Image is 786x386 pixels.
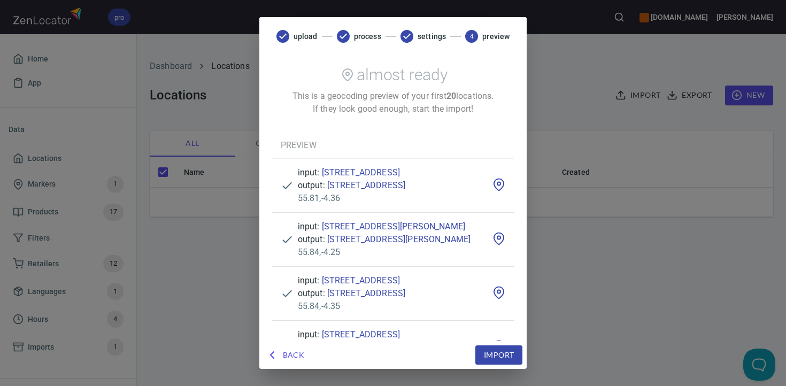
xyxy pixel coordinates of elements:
[298,221,322,231] span: input:
[470,33,474,40] text: 4
[281,233,294,246] svg: geocoded
[322,221,465,231] a: [STREET_ADDRESS][PERSON_NAME]
[475,345,522,365] button: Import
[298,275,322,285] span: input:
[281,179,294,192] svg: geocoded
[484,349,514,362] span: Import
[298,247,341,257] span: 55.84 , -4.25
[292,91,494,114] span: This is a geocoding preview of your first locations. If they look good enough, start the import!
[298,167,322,177] span: input:
[327,180,405,190] a: [STREET_ADDRESS]
[418,31,446,42] span: settings
[327,234,471,244] a: [STREET_ADDRESS][PERSON_NAME]
[294,31,318,42] span: upload
[327,288,405,298] a: [STREET_ADDRESS]
[298,301,341,311] span: 55.84 , -4.35
[264,345,309,365] button: Back
[268,349,305,362] span: Back
[354,31,381,42] span: process
[322,167,400,177] a: [STREET_ADDRESS]
[357,65,447,84] h2: almost ready
[298,329,322,339] span: input:
[482,31,510,42] span: preview
[322,275,400,285] a: [STREET_ADDRESS]
[298,193,341,203] span: 55.81 , -4.36
[298,180,327,190] span: output:
[281,287,294,300] svg: geocoded
[298,288,327,298] span: output:
[298,234,327,244] span: output:
[322,329,400,339] a: [STREET_ADDRESS]
[446,91,456,101] strong: 20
